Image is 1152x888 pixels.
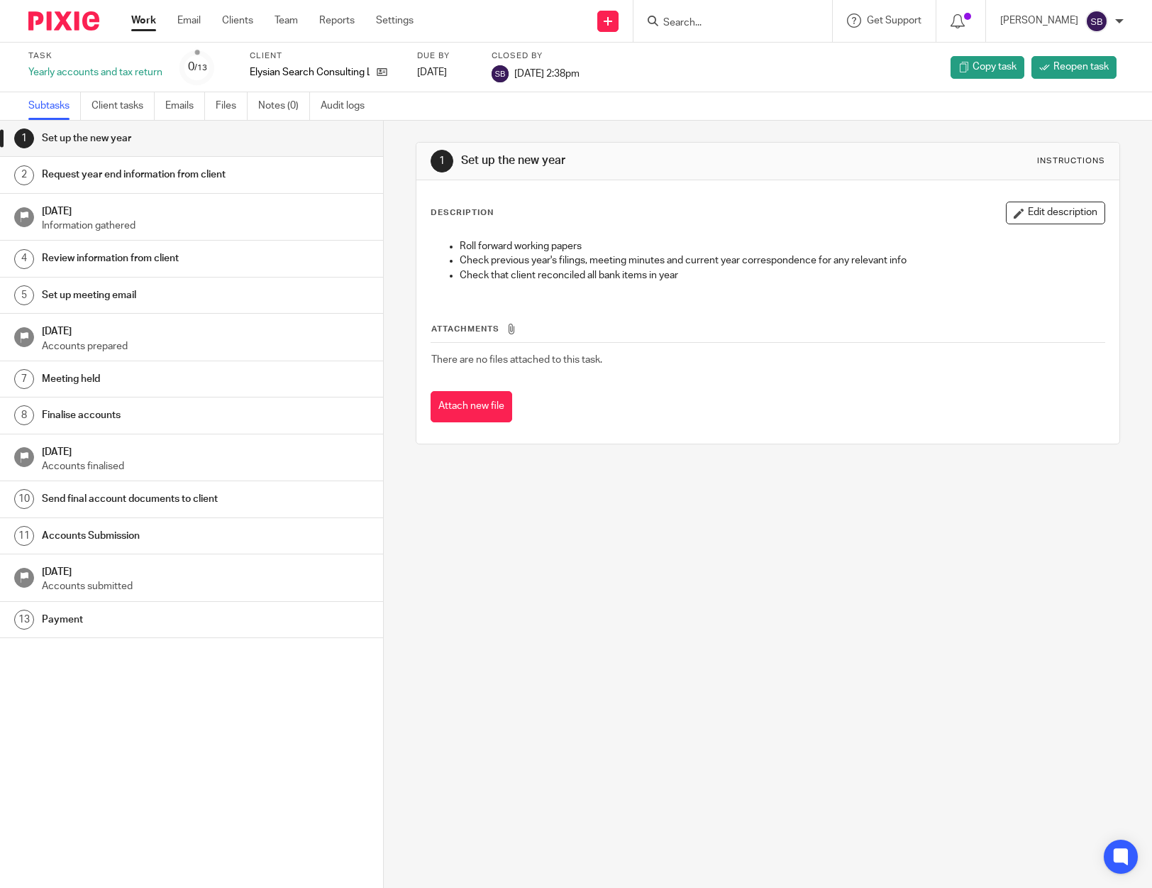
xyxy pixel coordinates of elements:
img: svg%3E [1085,10,1108,33]
a: Email [177,13,201,28]
a: Settings [376,13,414,28]
div: 7 [14,369,34,389]
h1: Meeting held [42,368,260,390]
small: /13 [194,64,207,72]
label: Task [28,50,162,62]
span: Get Support [867,16,921,26]
h1: Set up the new year [461,153,798,168]
span: [DATE] 2:38pm [514,68,580,78]
img: Pixie [28,11,99,31]
div: 8 [14,405,34,425]
a: Clients [222,13,253,28]
p: Check previous year's filings, meeting minutes and current year correspondence for any relevant info [460,253,1104,268]
h1: [DATE] [42,561,370,579]
h1: Payment [42,609,260,630]
div: Yearly accounts and tax return [28,65,162,80]
p: Accounts prepared [42,339,370,353]
div: 5 [14,285,34,305]
a: Reopen task [1031,56,1117,79]
a: Reports [319,13,355,28]
button: Attach new file [431,391,512,423]
h1: [DATE] [42,201,370,219]
label: Due by [417,50,474,62]
p: Information gathered [42,219,370,233]
label: Client [250,50,399,62]
div: Instructions [1037,155,1105,167]
h1: Set up meeting email [42,285,260,306]
div: 10 [14,489,34,509]
p: Elysian Search Consulting Ltd [250,65,370,80]
p: Accounts finalised [42,459,370,473]
p: [PERSON_NAME] [1000,13,1078,28]
p: Accounts submitted [42,579,370,593]
p: Description [431,207,494,219]
a: Copy task [951,56,1024,79]
a: Notes (0) [258,92,310,120]
div: 1 [431,150,453,172]
a: Audit logs [321,92,375,120]
span: Copy task [973,60,1017,74]
label: Closed by [492,50,580,62]
div: 11 [14,526,34,546]
h1: Send final account documents to client [42,488,260,510]
div: 0 [188,59,207,75]
a: Client tasks [92,92,155,120]
a: Team [275,13,298,28]
span: There are no files attached to this task. [431,355,602,365]
h1: Finalise accounts [42,405,260,426]
h1: Review information from client [42,248,260,269]
a: Emails [165,92,205,120]
div: 13 [14,610,34,630]
div: 2 [14,165,34,185]
span: Attachments [431,325,499,333]
span: Reopen task [1053,60,1109,74]
input: Search [662,17,790,30]
a: Subtasks [28,92,81,120]
h1: Request year end information from client [42,164,260,185]
p: Check that client reconciled all bank items in year [460,268,1104,283]
h1: [DATE] [42,442,370,459]
a: Work [131,13,156,28]
button: Edit description [1006,202,1105,224]
div: 1 [14,128,34,148]
div: 4 [14,249,34,269]
img: svg%3E [492,65,509,82]
h1: Set up the new year [42,128,260,149]
div: [DATE] [417,65,474,80]
h1: [DATE] [42,321,370,339]
h1: Accounts Submission [42,525,260,547]
p: Roll forward working papers [460,239,1104,253]
a: Files [216,92,248,120]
